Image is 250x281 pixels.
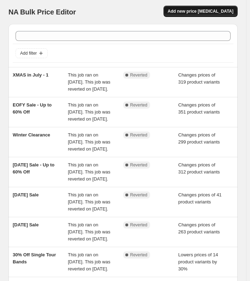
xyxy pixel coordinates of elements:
[13,222,38,227] span: [DATE] Sale
[16,48,48,58] button: Add filter
[178,222,220,234] span: Changes prices of 263 product variants
[130,72,148,78] span: Reverted
[13,192,38,197] span: [DATE] Sale
[130,192,148,198] span: Reverted
[178,132,220,145] span: Changes prices of 299 product variants
[20,50,37,56] span: Add filter
[163,6,238,17] button: Add new price [MEDICAL_DATA]
[68,72,110,92] span: This job ran on [DATE]. This job was reverted on [DATE].
[178,162,220,175] span: Changes prices of 312 product variants
[13,252,56,264] span: 30% Off Single Tour Bands
[68,192,110,212] span: This job ran on [DATE]. This job was reverted on [DATE].
[178,252,218,271] span: Lowers prices of 14 product variants by 30%
[178,192,222,204] span: Changes prices of 41 product variants
[13,132,50,138] span: Winter Clearance
[8,8,76,16] span: NA Bulk Price Editor
[178,72,220,85] span: Changes prices of 319 product variants
[13,162,54,175] span: [DATE] Sale - Up to 60% Off
[68,132,110,152] span: This job ran on [DATE]. This job was reverted on [DATE].
[68,162,110,182] span: This job ran on [DATE]. This job was reverted on [DATE].
[178,102,220,115] span: Changes prices of 351 product variants
[68,102,110,122] span: This job ran on [DATE]. This job was reverted on [DATE].
[130,132,148,138] span: Reverted
[68,252,110,271] span: This job ran on [DATE]. This job was reverted on [DATE].
[130,102,148,108] span: Reverted
[130,222,148,228] span: Reverted
[13,72,48,78] span: XMAS in July - 1
[168,8,233,14] span: Add new price [MEDICAL_DATA]
[13,102,52,115] span: EOFY Sale - Up to 60% Off
[130,252,148,258] span: Reverted
[68,222,110,242] span: This job ran on [DATE]. This job was reverted on [DATE].
[130,162,148,168] span: Reverted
